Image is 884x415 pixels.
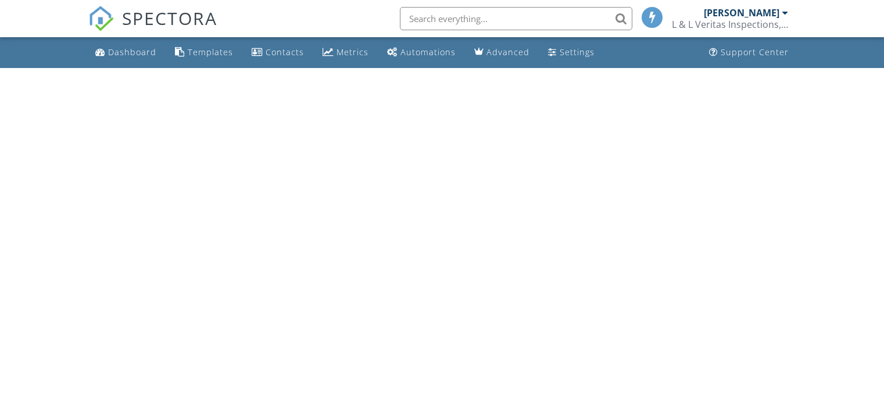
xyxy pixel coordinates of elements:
[318,42,373,63] a: Metrics
[560,46,595,58] div: Settings
[88,16,217,40] a: SPECTORA
[486,46,529,58] div: Advanced
[247,42,309,63] a: Contacts
[266,46,304,58] div: Contacts
[108,46,156,58] div: Dashboard
[704,7,779,19] div: [PERSON_NAME]
[337,46,368,58] div: Metrics
[382,42,460,63] a: Automations (Basic)
[122,6,217,30] span: SPECTORA
[188,46,233,58] div: Templates
[543,42,599,63] a: Settings
[88,6,114,31] img: The Best Home Inspection Software - Spectora
[400,7,632,30] input: Search everything...
[721,46,789,58] div: Support Center
[672,19,788,30] div: L & L Veritas Inspections, LLC
[704,42,793,63] a: Support Center
[91,42,161,63] a: Dashboard
[170,42,238,63] a: Templates
[470,42,534,63] a: Advanced
[400,46,456,58] div: Automations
